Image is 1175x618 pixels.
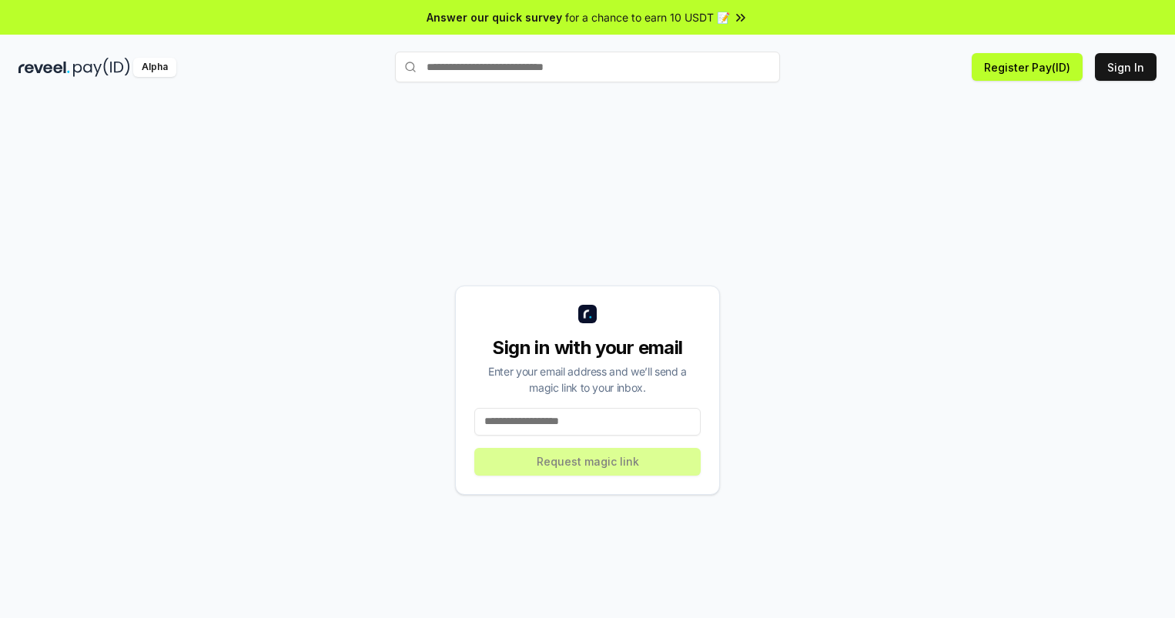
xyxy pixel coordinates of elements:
div: Enter your email address and we’ll send a magic link to your inbox. [474,363,701,396]
div: Alpha [133,58,176,77]
div: Sign in with your email [474,336,701,360]
span: for a chance to earn 10 USDT 📝 [565,9,730,25]
button: Register Pay(ID) [972,53,1083,81]
span: Answer our quick survey [427,9,562,25]
img: pay_id [73,58,130,77]
button: Sign In [1095,53,1157,81]
img: logo_small [578,305,597,323]
img: reveel_dark [18,58,70,77]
